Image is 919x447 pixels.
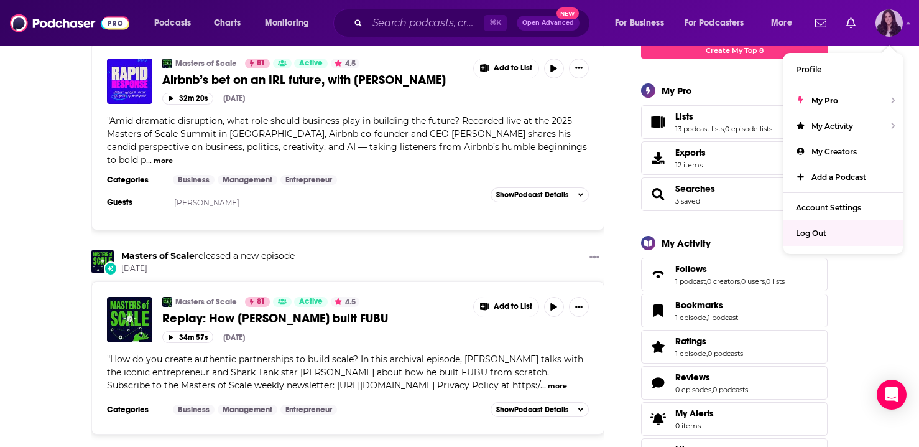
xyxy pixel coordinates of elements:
span: Account Settings [796,203,861,212]
img: Airbnb’s bet on an IRL future, with Brian Chesky [107,59,152,104]
span: , [765,277,766,286]
a: 1 podcast [675,277,706,286]
a: Bookmarks [675,299,738,311]
span: Reviews [675,372,710,383]
span: 0 items [675,421,714,430]
button: open menu [606,13,680,33]
span: , [706,313,708,322]
button: 4.5 [331,59,359,68]
img: Podchaser - Follow, Share and Rate Podcasts [10,11,129,35]
span: Exports [675,147,706,158]
span: My Pro [811,96,838,105]
div: Search podcasts, credits, & more... [345,9,602,37]
span: , [740,277,741,286]
button: open menu [145,13,207,33]
span: ... [146,154,152,166]
span: , [706,349,708,358]
h3: Categories [107,175,163,185]
span: Follows [641,258,828,291]
a: My Alerts [641,402,828,436]
h3: released a new episode [121,250,295,262]
a: Replay: How [PERSON_NAME] built FUBU [162,311,464,326]
span: Replay: How [PERSON_NAME] built FUBU [162,311,388,326]
a: Reviews [645,374,670,392]
img: Masters of Scale [162,59,172,68]
a: 0 users [741,277,765,286]
a: Replay: How Daymond John built FUBU [107,297,152,342]
span: My Alerts [675,408,714,419]
a: Active [294,59,328,68]
span: ... [540,380,546,391]
a: 0 episodes [675,385,711,394]
a: Lists [675,111,772,122]
a: Management [218,175,277,185]
span: For Podcasters [685,14,744,32]
a: Searches [645,186,670,203]
span: My Activity [811,121,853,131]
a: Exports [641,141,828,175]
span: Log Out [796,228,826,238]
span: " [107,354,583,391]
span: Ratings [641,330,828,364]
button: 34m 57s [162,331,213,343]
span: Open Advanced [522,20,574,26]
a: 0 episode lists [725,125,772,133]
div: New Episode [104,261,118,275]
a: Searches [675,183,715,194]
a: 13 podcast lists [675,125,724,133]
a: Follows [645,266,670,283]
div: [DATE] [223,333,245,342]
a: 0 lists [766,277,785,286]
a: Airbnb’s bet on an IRL future, with [PERSON_NAME] [162,72,464,88]
span: 12 items [675,161,706,169]
a: Profile [783,57,903,82]
span: Add a Podcast [811,172,866,182]
a: My Creators [783,139,903,164]
h3: Categories [107,405,163,415]
div: My Pro [662,85,692,96]
a: Active [294,297,328,307]
a: 81 [245,297,270,307]
button: ShowPodcast Details [491,402,589,417]
span: " [107,115,587,166]
a: 0 podcasts [708,349,743,358]
span: New [556,7,579,19]
a: Masters of Scale [121,250,195,261]
a: Charts [206,13,248,33]
img: Masters of Scale [162,297,172,307]
a: Follows [675,263,785,275]
a: 1 episode [675,349,706,358]
span: Follows [675,263,707,275]
a: 0 podcasts [713,385,748,394]
input: Search podcasts, credits, & more... [367,13,484,33]
button: open menu [762,13,808,33]
span: Amid dramatic disruption, what role should business play in building the future? Recorded live at... [107,115,587,166]
span: 81 [257,57,265,70]
span: Reviews [641,366,828,400]
span: Logged in as RebeccaShapiro [875,9,903,37]
button: 32m 20s [162,93,213,105]
a: Create My Top 8 [641,42,828,59]
span: Podcasts [154,14,191,32]
span: Add to List [494,302,532,311]
a: Bookmarks [645,302,670,319]
a: Account Settings [783,195,903,220]
span: , [724,125,725,133]
span: ⌘ K [484,15,507,31]
a: Lists [645,113,670,131]
span: Bookmarks [641,294,828,327]
div: My Activity [662,237,711,249]
button: more [548,381,567,392]
a: Masters of Scale [91,250,114,273]
a: Masters of Scale [175,59,237,68]
a: Show notifications dropdown [810,12,831,34]
span: Lists [641,105,828,139]
span: Bookmarks [675,299,723,311]
a: Show notifications dropdown [841,12,861,34]
span: Show Podcast Details [496,405,568,414]
h3: Guests [107,197,163,207]
a: 0 creators [707,277,740,286]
